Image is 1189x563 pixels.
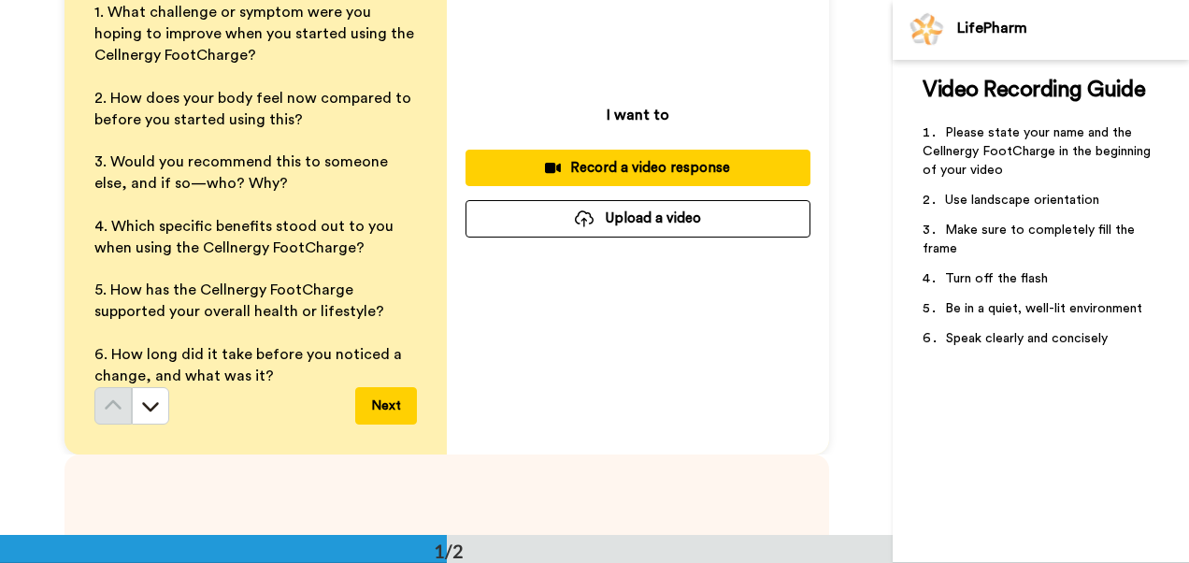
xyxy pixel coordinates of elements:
span: 3. Would you recommend this to someone else, and if so—who? Why? [94,154,392,191]
span: 6. How long did it take before you noticed a change, and what was it? [94,347,406,383]
div: Record a video response [480,158,795,178]
span: Make sure to completely fill the frame [923,224,1139,255]
span: 2. How does your body feel now compared to before you started using this? [94,91,415,127]
span: 1. What challenge or symptom were you hoping to improve when you started using the Cellnergy Foot... [94,5,418,63]
button: Record a video response [466,150,810,186]
span: Turn off the flash [945,272,1048,285]
span: Speak clearly and concisely [946,332,1108,345]
p: I want to [607,104,669,126]
span: 4. Which specific benefits stood out to you when using the Cellnergy FootCharge? [94,219,397,255]
img: Profile Image [903,7,948,52]
span: Please state your name and the Cellnergy FootCharge in the beginning of your video [923,126,1154,177]
span: Use landscape orientation [945,194,1099,207]
div: LifePharm [957,20,1188,37]
button: Next [355,387,417,425]
span: Be in a quiet, well-lit environment [945,302,1142,315]
span: Video Recording Guide [923,79,1145,101]
span: 5. How has the Cellnergy FootCharge supported your overall health or lifestyle? [94,282,384,319]
button: Upload a video [466,200,810,237]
